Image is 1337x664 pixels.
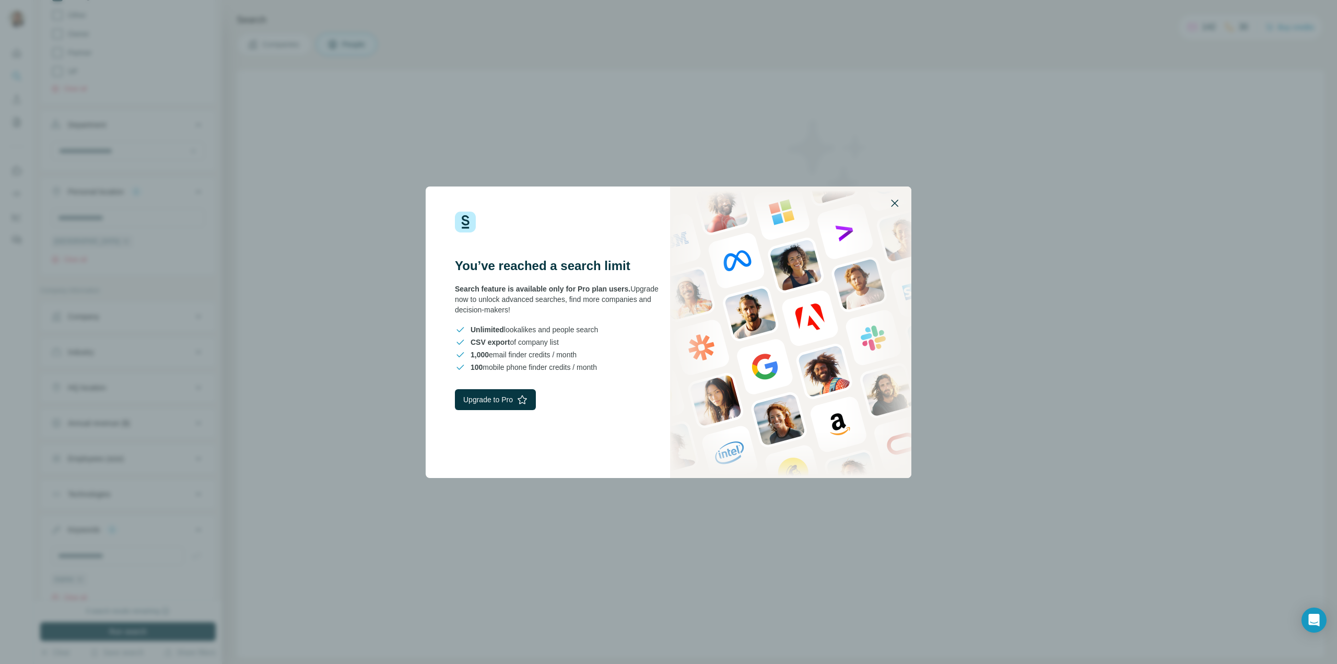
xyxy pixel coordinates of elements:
button: Upgrade to Pro [455,389,536,410]
div: Open Intercom Messenger [1301,608,1327,633]
div: Upgrade now to unlock advanced searches, find more companies and decision-makers! [455,284,668,315]
img: Surfe Stock Photo - showing people and technologies [670,187,911,478]
img: Surfe Logo [455,212,476,232]
span: of company list [471,337,559,347]
span: 100 [471,363,483,371]
span: email finder credits / month [471,350,577,360]
span: mobile phone finder credits / month [471,362,597,372]
span: lookalikes and people search [471,324,598,335]
span: Unlimited [471,325,504,334]
span: CSV export [471,338,510,346]
span: 1,000 [471,351,489,359]
h3: You’ve reached a search limit [455,258,668,274]
span: Search feature is available only for Pro plan users. [455,285,630,293]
